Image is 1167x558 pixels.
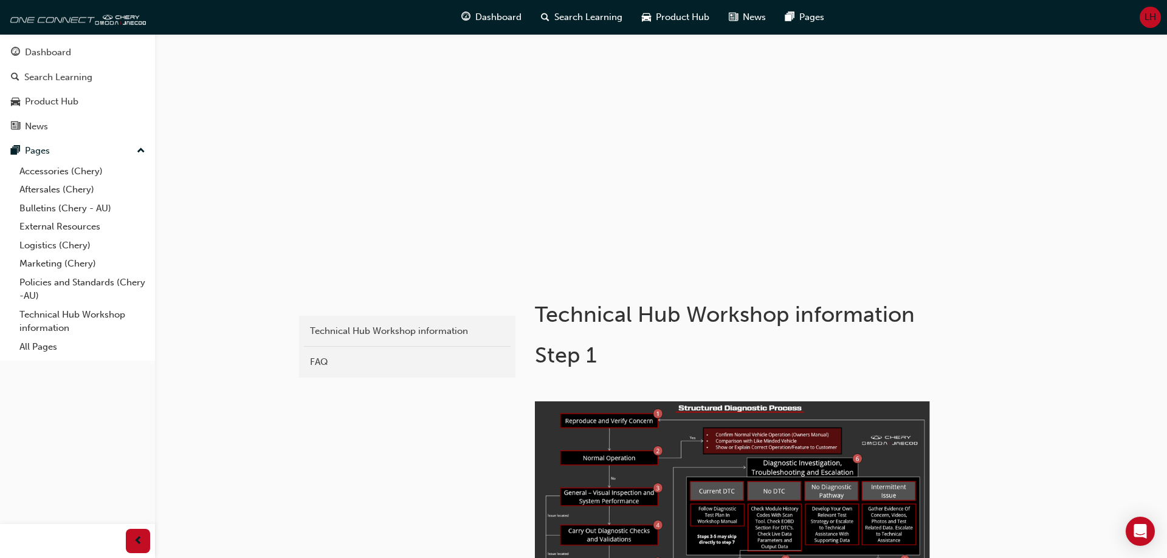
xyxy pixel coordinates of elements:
[15,305,150,338] a: Technical Hub Workshop information
[11,146,20,157] span: pages-icon
[719,5,776,30] a: news-iconNews
[656,10,709,24] span: Product Hub
[304,321,511,342] a: Technical Hub Workshop information
[6,5,146,29] img: oneconnect
[5,39,150,140] button: DashboardSearch LearningProduct HubNews
[729,10,738,25] span: news-icon
[310,324,504,338] div: Technical Hub Workshop information
[5,140,150,162] button: Pages
[25,95,78,109] div: Product Hub
[304,352,511,373] a: FAQ
[11,72,19,83] span: search-icon
[1145,10,1156,24] span: LH
[15,217,150,236] a: External Resources
[15,162,150,181] a: Accessories (Chery)
[535,342,597,368] span: Step 1
[531,5,632,30] a: search-iconSearch Learning
[785,10,794,25] span: pages-icon
[134,534,143,549] span: prev-icon
[776,5,834,30] a: pages-iconPages
[1140,7,1161,28] button: LH
[535,301,934,328] h1: Technical Hub Workshop information
[15,199,150,218] a: Bulletins (Chery - AU)
[15,273,150,305] a: Policies and Standards (Chery -AU)
[554,10,622,24] span: Search Learning
[452,5,531,30] a: guage-iconDashboard
[11,47,20,58] span: guage-icon
[5,115,150,138] a: News
[15,254,150,273] a: Marketing (Chery)
[1126,517,1155,546] div: Open Intercom Messenger
[25,144,50,158] div: Pages
[743,10,766,24] span: News
[5,41,150,64] a: Dashboard
[5,66,150,89] a: Search Learning
[11,97,20,107] span: car-icon
[310,355,504,369] div: FAQ
[541,10,549,25] span: search-icon
[11,121,20,132] span: news-icon
[15,338,150,356] a: All Pages
[24,70,92,84] div: Search Learning
[25,120,48,134] div: News
[25,46,71,60] div: Dashboard
[137,143,145,159] span: up-icon
[475,10,522,24] span: Dashboard
[15,236,150,255] a: Logistics (Chery)
[15,180,150,199] a: Aftersales (Chery)
[632,5,719,30] a: car-iconProduct Hub
[461,10,470,25] span: guage-icon
[799,10,824,24] span: Pages
[5,90,150,113] a: Product Hub
[642,10,651,25] span: car-icon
